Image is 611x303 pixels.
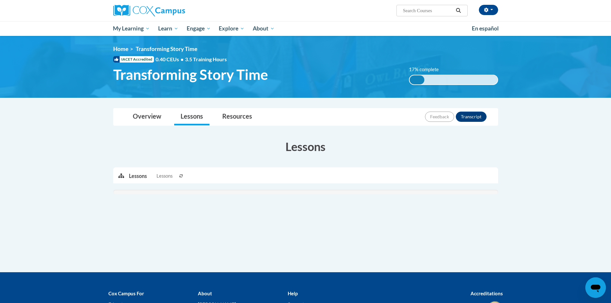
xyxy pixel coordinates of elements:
button: Feedback [425,112,454,122]
h3: Lessons [113,139,498,155]
span: Learn [158,25,178,32]
span: • [181,56,183,62]
button: Account Settings [479,5,498,15]
b: About [198,290,212,296]
a: Engage [182,21,215,36]
span: En español [472,25,499,32]
a: My Learning [109,21,154,36]
span: Engage [187,25,211,32]
b: Help [288,290,298,296]
span: Lessons [157,173,173,180]
button: Search [454,7,463,14]
a: Explore [215,21,249,36]
button: Transcript [456,112,487,122]
b: Accreditations [471,290,503,296]
b: Cox Campus For [108,290,144,296]
a: Lessons [174,108,209,125]
span: Transforming Story Time [136,46,197,52]
label: 17% complete [409,66,446,73]
input: Search Courses [402,7,454,14]
span: Transforming Story Time [113,66,268,83]
a: About [249,21,279,36]
a: Overview [126,108,168,125]
div: Main menu [104,21,508,36]
div: 17% complete [410,75,424,84]
p: Lessons [129,173,147,180]
span: About [253,25,275,32]
img: Cox Campus [113,5,185,16]
span: Explore [219,25,244,32]
a: Learn [154,21,182,36]
a: Cox Campus [113,5,235,16]
span: IACET Accredited [113,56,154,63]
iframe: Button to launch messaging window [585,277,606,298]
a: En español [468,22,503,35]
span: My Learning [113,25,150,32]
span: 3.5 Training Hours [185,56,227,62]
a: Resources [216,108,259,125]
a: Home [113,46,128,52]
span: 0.40 CEUs [156,56,185,63]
